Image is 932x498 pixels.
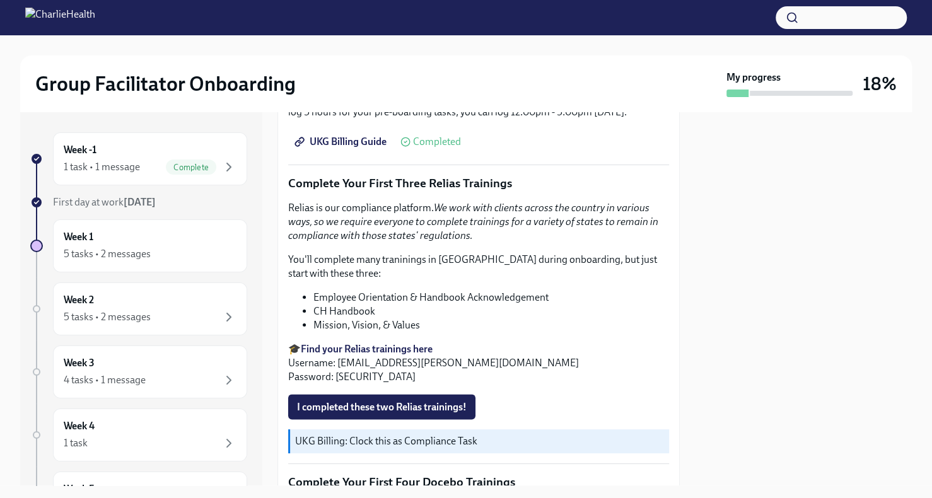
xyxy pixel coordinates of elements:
[166,163,216,172] span: Complete
[64,160,140,174] div: 1 task • 1 message
[64,143,96,157] h6: Week -1
[30,408,247,461] a: Week 41 task
[288,474,669,490] p: Complete Your First Four Docebo Trainings
[313,304,669,318] li: CH Handbook
[313,291,669,304] li: Employee Orientation & Handbook Acknowledgement
[64,230,93,244] h6: Week 1
[64,356,95,370] h6: Week 3
[30,195,247,209] a: First day at work[DATE]
[288,342,669,384] p: 🎓 Username: [EMAIL_ADDRESS][PERSON_NAME][DOMAIN_NAME] Password: [SECURITY_DATA]
[288,201,669,243] p: Relias is our compliance platform.
[30,219,247,272] a: Week 15 tasks • 2 messages
[64,373,146,387] div: 4 tasks • 1 message
[124,196,156,208] strong: [DATE]
[863,72,897,95] h3: 18%
[295,434,664,448] p: UKG Billing: Clock this as Compliance Task
[288,175,669,192] p: Complete Your First Three Relias Trainings
[288,129,395,154] a: UKG Billing Guide
[30,282,247,335] a: Week 25 tasks • 2 messages
[64,293,94,307] h6: Week 2
[313,318,669,332] li: Mission, Vision, & Values
[297,400,467,413] span: I completed these two Relias trainings!
[64,482,95,496] h6: Week 5
[30,345,247,398] a: Week 34 tasks • 1 message
[64,310,151,324] div: 5 tasks • 2 messages
[25,8,95,28] img: CharlieHealth
[53,196,156,208] span: First day at work
[301,343,433,355] a: Find your Relias trainings here
[297,136,387,148] span: UKG Billing Guide
[64,436,88,450] div: 1 task
[288,202,658,241] em: We work with clients across the country in various ways, so we require everyone to complete train...
[288,253,669,281] p: You'll complete many traninings in [GEOGRAPHIC_DATA] during onboarding, but just start with these...
[726,71,781,84] strong: My progress
[64,419,95,433] h6: Week 4
[35,71,296,96] h2: Group Facilitator Onboarding
[64,247,151,261] div: 5 tasks • 2 messages
[30,132,247,185] a: Week -11 task • 1 messageComplete
[413,137,461,147] span: Completed
[288,394,475,419] button: I completed these two Relias trainings!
